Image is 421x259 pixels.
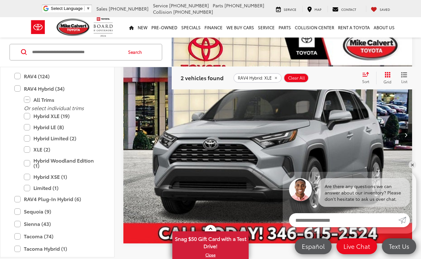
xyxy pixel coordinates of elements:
a: Finance [203,17,224,38]
span: Parts [213,2,223,9]
span: Clear All [288,75,305,80]
label: Limited (1) [24,183,100,194]
button: Select sort value [359,72,376,84]
span: Sort [362,79,369,84]
span: Text Us [386,242,412,250]
button: List View [396,72,412,84]
a: Español [295,238,332,254]
button: Grid View [376,72,396,84]
a: 2025 Toyota RAV4 Hybrid XLE2025 Toyota RAV4 Hybrid XLE2025 Toyota RAV4 Hybrid XLE2025 Toyota RAV4... [123,27,413,244]
span: Service [153,2,168,9]
a: WE BUY CARS [224,17,256,38]
span: [PHONE_NUMBER] [109,5,148,12]
label: RAV4 Plug-In Hybrid (6) [14,194,100,205]
label: Hybrid XSE (1) [24,171,100,183]
button: Next image [399,124,412,146]
a: Collision Center [293,17,336,38]
a: Service [256,17,277,38]
label: Tacoma (74) [14,231,100,242]
span: Map [314,7,321,12]
a: My Saved Vehicles [366,6,395,12]
span: 2 vehicles found [181,74,224,81]
span: Contact [341,7,356,12]
img: 2025 Toyota RAV4 Hybrid XLE [123,27,413,244]
a: Rent a Toyota [336,17,372,38]
a: Map [302,6,326,12]
button: Search [122,44,151,60]
span: Live Chat [340,242,373,250]
input: Enter your message [289,213,398,227]
a: Submit [398,213,410,227]
img: Toyota [26,17,50,38]
label: Sequoia (9) [14,206,100,217]
label: Hybrid LE (8) [24,122,100,133]
span: [PHONE_NUMBER] [173,9,213,15]
a: Service [271,6,301,12]
label: All Trims [24,94,100,105]
i: Or select individual trims [24,104,84,111]
a: About Us [372,17,397,38]
a: Pre-Owned [149,17,179,38]
input: Search by Make, Model, or Keyword [31,45,122,60]
label: Tacoma Hybrid (1) [14,243,100,255]
a: Select Language​ [51,6,90,11]
span: List [401,79,407,84]
span: [PHONE_NUMBER] [224,2,264,9]
a: Home [127,17,136,38]
a: Text Us [382,238,416,254]
label: XLE (2) [24,144,100,155]
div: Are there any questions we can answer about our inventory? Please don't hesitate to ask us over c... [318,178,410,207]
span: Grid [383,79,391,84]
span: Collision [153,9,172,15]
label: RAV4 Hybrid (34) [14,83,100,94]
a: New [136,17,149,38]
button: remove RAV4%20Hybrid: XLE [233,73,282,83]
label: Sienna (43) [14,219,100,230]
label: Hybrid Woodland Edition (1) [24,155,100,171]
label: Hybrid Limited (2) [24,133,100,144]
a: Live Chat [336,238,377,254]
div: 2025 Toyota RAV4 Hybrid XLE 0 [123,27,413,244]
span: Sales [96,5,107,12]
a: Specials [179,17,203,38]
button: Clear All [284,73,309,83]
span: Service [284,7,296,12]
span: Saved [380,7,390,12]
span: [PHONE_NUMBER] [169,2,209,9]
span: Snag $50 Gift Card with a Test Drive! [173,232,248,251]
img: Mike Calvert Toyota [57,18,90,36]
span: ▼ [86,6,90,11]
span: RAV4 Hybrid: XLE [238,75,272,80]
span: ​ [84,6,85,11]
label: RAV4 (124) [14,71,100,82]
span: Select Language [51,6,83,11]
label: Hybrid XLE (19) [24,111,100,122]
span: Español [299,242,328,250]
a: Parts [277,17,293,38]
a: Contact [328,6,361,12]
img: Agent profile photo [289,178,312,201]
